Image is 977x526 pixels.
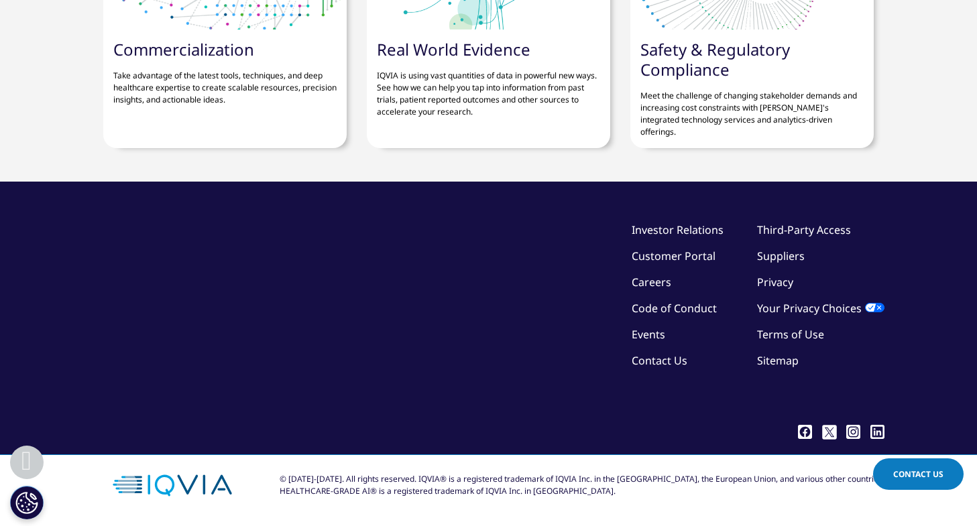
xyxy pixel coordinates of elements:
span: Contact Us [893,468,943,480]
a: Code of Conduct [632,301,717,316]
a: Contact Us [873,458,964,490]
a: Investor Relations [632,222,724,237]
a: Careers [632,275,671,289]
a: Events [632,327,665,342]
a: Third-Party Access [757,222,851,237]
a: Contact Us [632,353,687,368]
a: Commercialization [113,38,254,60]
a: Customer Portal [632,249,715,263]
button: Cookie 设置 [10,486,44,519]
a: Real World Evidence [377,38,530,60]
a: Suppliers [757,249,805,263]
a: Privacy [757,275,793,289]
p: Take advantage of the latest tools, techniques, and deep healthcare expertise to create scalable ... [113,60,337,106]
a: Sitemap [757,353,799,368]
a: Safety & Regulatory Compliance [640,38,790,80]
p: Meet the challenge of changing stakeholder demands and increasing cost constraints with [PERSON_N... [640,80,864,138]
div: © [DATE]-[DATE]. All rights reserved. IQVIA® is a registered trademark of IQVIA Inc. in the [GEOG... [280,473,884,497]
a: Terms of Use [757,327,824,342]
p: IQVIA is using vast quantities of data in powerful new ways. See how we can help you tap into inf... [377,60,600,118]
a: Your Privacy Choices [757,301,884,316]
